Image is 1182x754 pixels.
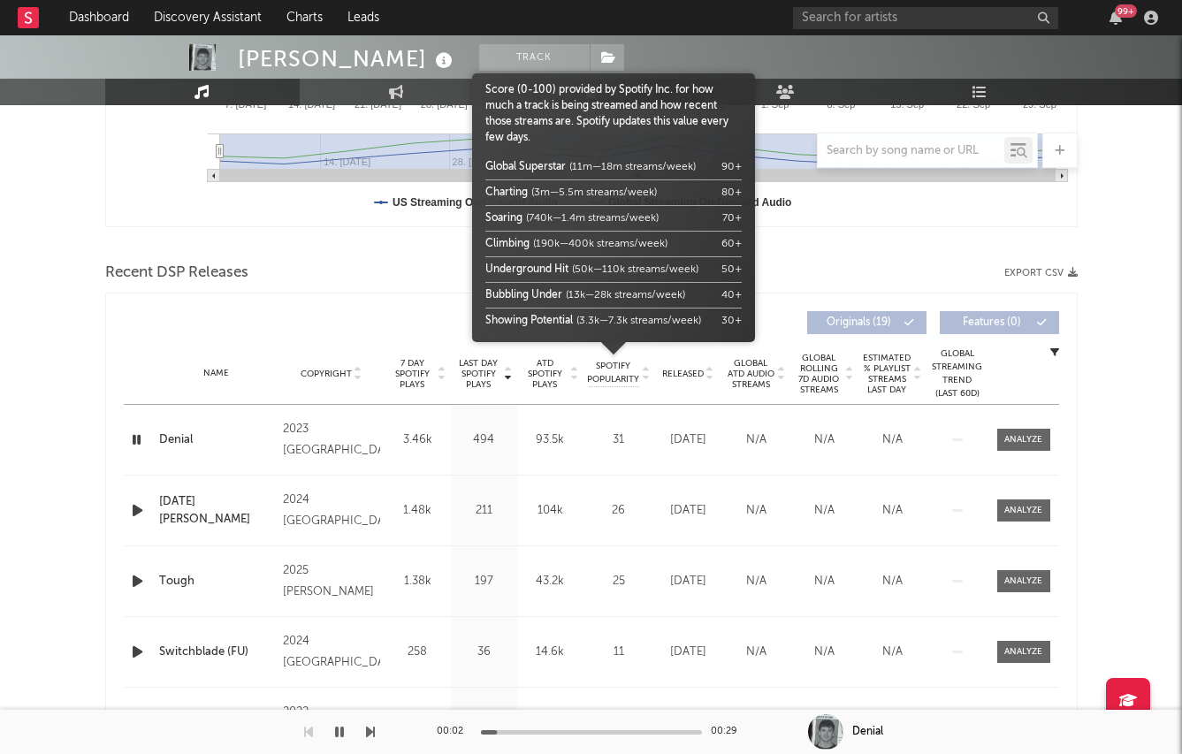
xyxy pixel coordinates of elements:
[572,264,698,275] span: (50k—110k streams/week)
[931,347,984,400] div: Global Streaming Trend (Last 60D)
[159,367,275,380] div: Name
[863,502,922,520] div: N/A
[526,213,659,224] span: (740k—1.4m streams/week)
[807,311,927,334] button: Originals(19)
[587,360,639,386] span: Spotify Popularity
[522,573,579,590] div: 43.2k
[522,431,579,449] div: 93.5k
[389,502,446,520] div: 1.48k
[863,573,922,590] div: N/A
[1115,4,1137,18] div: 99 +
[711,721,746,743] div: 00:29
[721,159,742,175] div: 90 +
[721,287,742,303] div: 40 +
[795,573,854,590] div: N/A
[105,263,248,284] span: Recent DSP Releases
[659,502,718,520] div: [DATE]
[159,431,275,449] a: Denial
[389,644,446,661] div: 258
[793,7,1058,29] input: Search for artists
[522,502,579,520] div: 104k
[283,702,379,744] div: 2022 [PERSON_NAME]
[569,162,696,172] span: (11m—18m streams/week)
[951,317,1033,328] span: Features ( 0 )
[722,210,742,226] div: 70 +
[721,236,742,252] div: 60 +
[159,644,275,661] a: Switchblade (FU)
[485,82,742,333] div: Score (0-100) provided by Spotify Inc. for how much a track is being streamed and how recent thos...
[588,573,650,590] div: 25
[721,313,742,329] div: 30 +
[1110,11,1122,25] button: 99+
[863,353,911,395] span: Estimated % Playlist Streams Last Day
[795,644,854,661] div: N/A
[283,419,379,461] div: 2023 [GEOGRAPHIC_DATA]
[522,358,568,390] span: ATD Spotify Plays
[566,290,685,301] span: (13k—28k streams/week)
[389,431,446,449] div: 3.46k
[437,721,472,743] div: 00:02
[659,573,718,590] div: [DATE]
[283,560,379,603] div: 2025 [PERSON_NAME]
[393,196,558,209] text: US Streaming On-Demand Audio
[533,239,667,249] span: (190k—400k streams/week)
[588,644,650,661] div: 11
[522,644,579,661] div: 14.6k
[283,490,379,532] div: 2024 [GEOGRAPHIC_DATA]
[485,264,568,275] span: Underground Hit
[588,431,650,449] div: 31
[795,353,843,395] span: Global Rolling 7D Audio Streams
[819,317,900,328] span: Originals ( 19 )
[485,213,522,224] span: Soaring
[389,573,446,590] div: 1.38k
[721,185,742,201] div: 80 +
[1004,268,1078,278] button: Export CSV
[863,431,922,449] div: N/A
[455,573,513,590] div: 197
[531,187,657,198] span: (3m—5.5m streams/week)
[238,44,457,73] div: [PERSON_NAME]
[159,493,275,528] a: [DATE] [PERSON_NAME]
[301,369,352,379] span: Copyright
[479,44,590,71] button: Track
[795,502,854,520] div: N/A
[485,316,573,326] span: Showing Potential
[727,573,786,590] div: N/A
[940,311,1059,334] button: Features(0)
[659,644,718,661] div: [DATE]
[721,262,742,278] div: 50 +
[727,431,786,449] div: N/A
[795,431,854,449] div: N/A
[485,162,566,172] span: Global Superstar
[863,644,922,661] div: N/A
[588,502,650,520] div: 26
[455,644,513,661] div: 36
[485,239,530,249] span: Climbing
[389,358,436,390] span: 7 Day Spotify Plays
[485,290,562,301] span: Bubbling Under
[818,144,1004,158] input: Search by song name or URL
[576,316,701,326] span: (3.3k—7.3k streams/week)
[727,358,775,390] span: Global ATD Audio Streams
[659,431,718,449] div: [DATE]
[485,187,528,198] span: Charting
[455,431,513,449] div: 494
[727,502,786,520] div: N/A
[727,644,786,661] div: N/A
[662,369,704,379] span: Released
[159,573,275,590] a: Tough
[455,502,513,520] div: 211
[852,724,883,740] div: Denial
[455,358,502,390] span: Last Day Spotify Plays
[283,631,379,674] div: 2024 [GEOGRAPHIC_DATA]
